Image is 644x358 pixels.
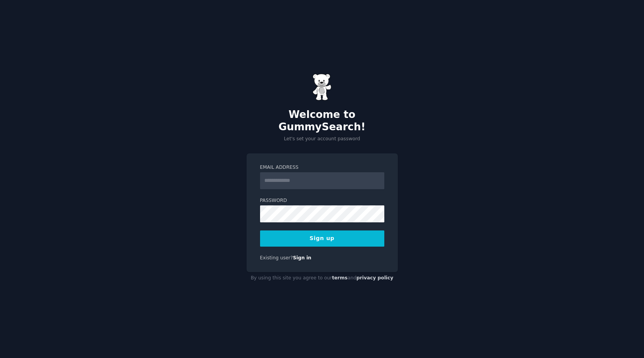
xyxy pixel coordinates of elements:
p: Let's set your account password [247,136,398,143]
div: By using this site you agree to our and [247,272,398,284]
label: Email Address [260,164,384,171]
span: Existing user? [260,255,293,261]
a: Sign in [293,255,311,261]
img: Gummy Bear [313,74,332,101]
a: privacy policy [357,275,394,281]
a: terms [332,275,347,281]
button: Sign up [260,230,384,247]
h2: Welcome to GummySearch! [247,109,398,133]
label: Password [260,197,384,204]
